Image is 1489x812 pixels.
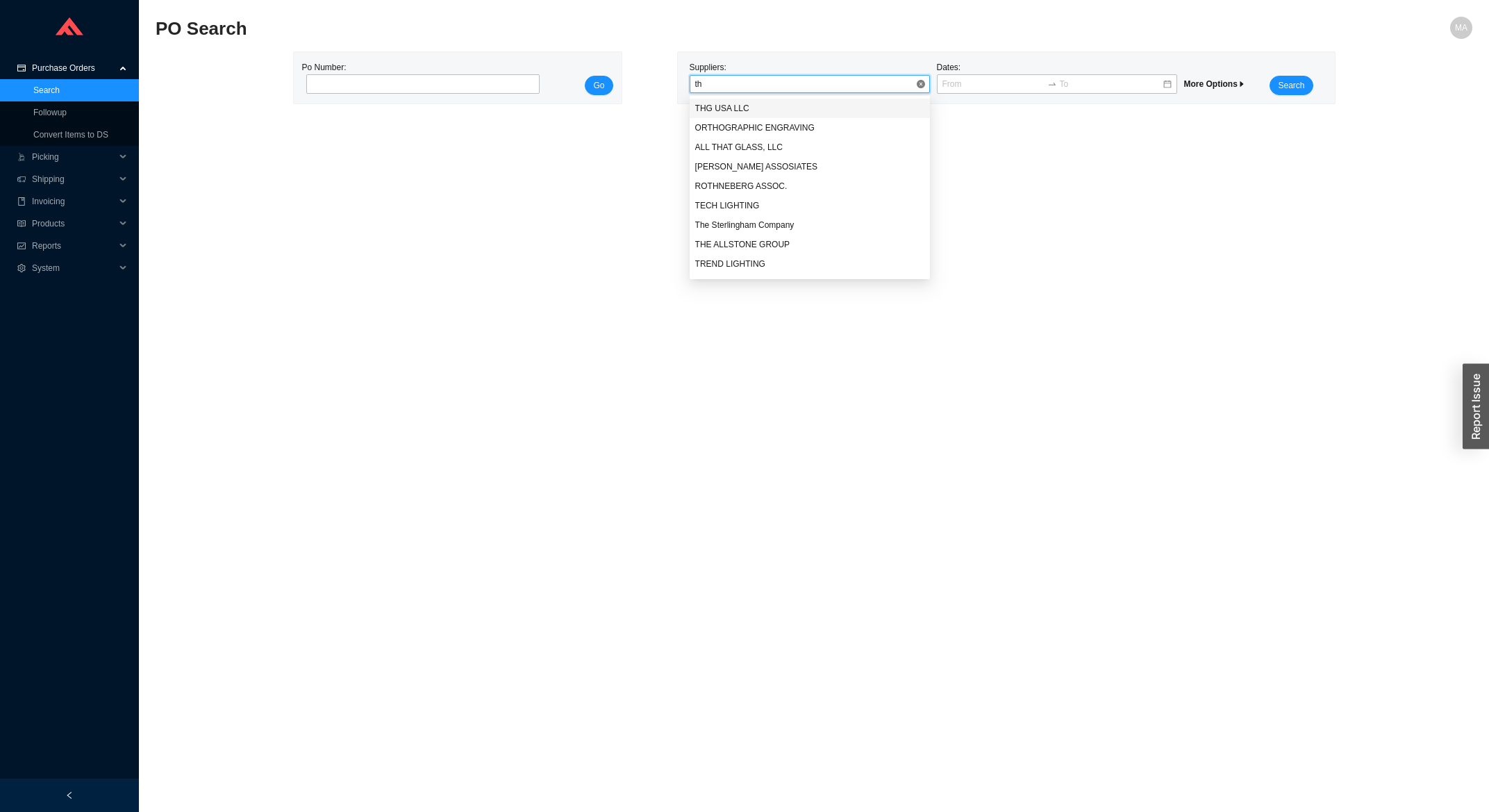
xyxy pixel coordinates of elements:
h2: PO Search [156,17,1143,41]
span: Picking [32,146,115,168]
span: System [32,257,115,279]
input: From [942,77,1045,91]
span: setting [17,264,26,272]
span: Go [593,78,604,92]
div: TREND LIGHTING [690,254,930,274]
div: ALL THAT GLASS, LLC [690,138,930,157]
span: credit-card [17,64,26,72]
span: MA [1455,17,1467,39]
button: Go [585,76,613,95]
div: TECH LIGHTING [695,199,924,212]
div: Suppliers: [686,60,933,95]
div: ORTHOGRAPHIC ENGRAVING [695,122,924,134]
span: left [65,791,74,799]
input: To [1060,77,1162,91]
div: TECH LIGHTING [690,196,930,215]
span: read [17,219,26,228]
div: THG USA LLC [695,102,924,115]
div: Po Number: [302,60,535,95]
a: Convert Items to DS [33,130,108,140]
div: ROTHENBERG ASSOSIATES [690,157,930,176]
div: THE ALLSTONE GROUP [690,235,930,254]
div: Dates: [933,60,1181,95]
div: TREND LIGHTING [695,258,924,270]
div: ROTHNEBERG ASSOC. [695,180,924,192]
div: THG USA LLC [690,99,930,118]
div: ALL THAT GLASS, LLC [695,141,924,154]
span: Reports [32,235,115,257]
div: ROTHNEBERG ASSOC. [690,176,930,196]
span: Invoicing [32,190,115,213]
span: caret-right [1238,80,1246,88]
span: Search [1278,78,1304,92]
a: Search [33,85,60,95]
div: [PERSON_NAME] ASSOSIATES [695,160,924,173]
span: More Options [1184,79,1246,89]
div: ARTISTIC LIGHTING [690,274,930,293]
span: Shipping [32,168,115,190]
a: Followup [33,108,67,117]
span: fund [17,242,26,250]
button: Search [1270,76,1313,95]
span: book [17,197,26,206]
div: THE ALLSTONE GROUP [695,238,924,251]
span: Purchase Orders [32,57,115,79]
div: The Sterlingham Company [695,219,924,231]
div: The Sterlingham Company [690,215,930,235]
div: ORTHOGRAPHIC ENGRAVING [690,118,930,138]
span: swap-right [1047,79,1057,89]
span: Products [32,213,115,235]
span: to [1047,79,1057,89]
span: close-circle [917,80,925,88]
